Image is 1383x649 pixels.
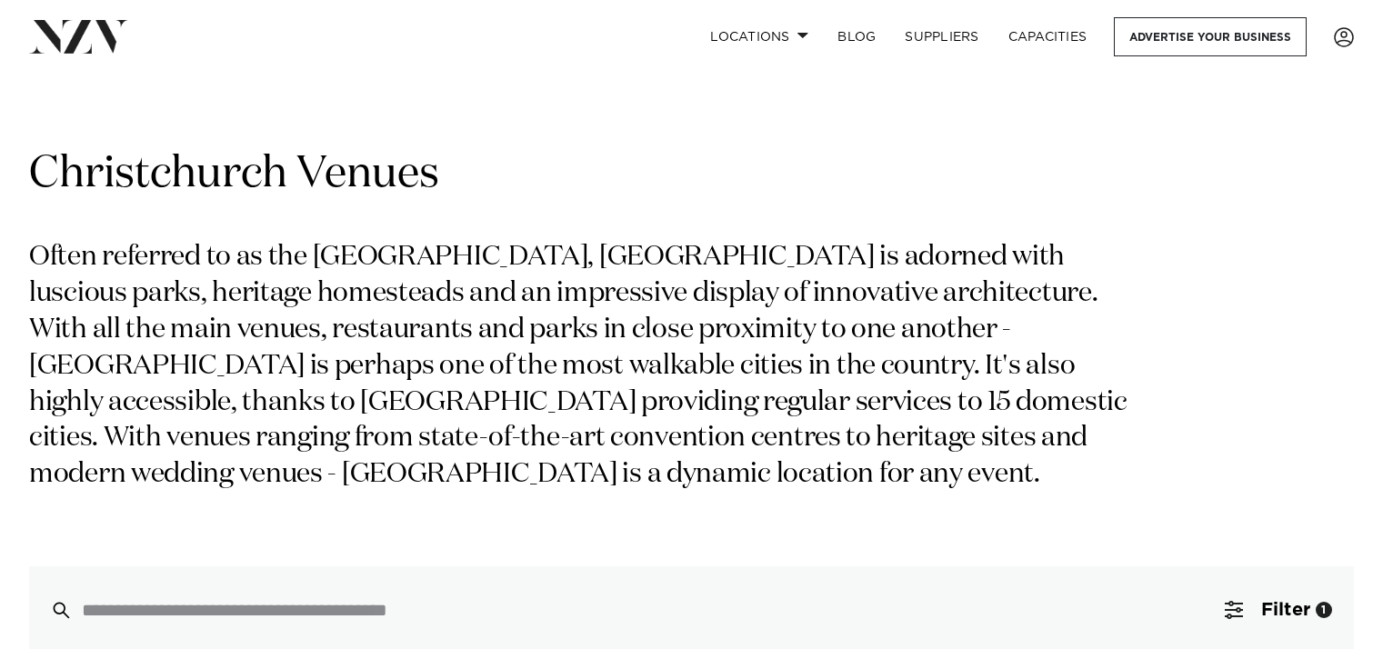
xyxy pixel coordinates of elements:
[1316,602,1332,618] div: 1
[696,17,823,56] a: Locations
[1261,601,1310,619] span: Filter
[823,17,890,56] a: BLOG
[29,20,128,53] img: nzv-logo.png
[994,17,1102,56] a: Capacities
[29,240,1153,494] p: Often referred to as the [GEOGRAPHIC_DATA], [GEOGRAPHIC_DATA] is adorned with luscious parks, her...
[1114,17,1307,56] a: Advertise your business
[890,17,993,56] a: SUPPLIERS
[29,146,1354,204] h1: Christchurch Venues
